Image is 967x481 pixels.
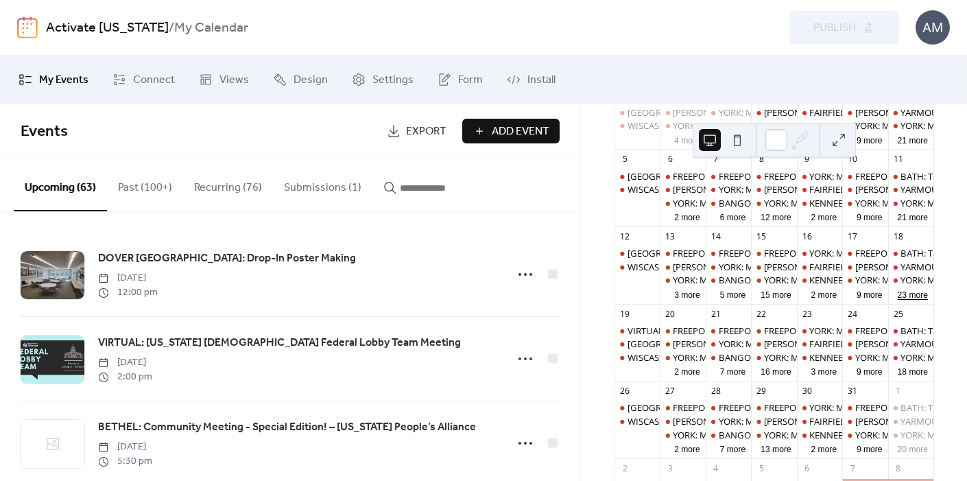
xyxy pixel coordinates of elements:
[673,119,881,132] div: YORK: Morning Resistance at [GEOGRAPHIC_DATA]
[916,10,950,45] div: AM
[719,429,859,441] div: BANGOR: Weekly peaceful protest
[805,210,842,223] button: 2 more
[755,210,796,223] button: 12 more
[719,247,942,259] div: FREEPORT: VISIBILITY FREEPORT Stand for Democracy!
[706,183,751,196] div: YORK: Morning Resistance at Town Center
[809,261,916,273] div: FAIRFIELD: Stop The Coup
[628,261,898,273] div: WISCASSET: Community Stand Up - Being a Good Human Matters!
[660,170,705,183] div: FREEPORT: AM and PM Visibility Bridge Brigade. Click for times!
[660,106,705,119] div: WELLS: NO I.C.E in Wells
[169,15,174,41] b: /
[888,274,933,286] div: YORK: Morning Resistance at Town Center
[842,429,887,441] div: YORK: Morning Resistance at Town Center
[98,271,158,285] span: [DATE]
[888,429,933,441] div: YORK: Morning Resistance at Town Center
[764,338,951,350] div: [PERSON_NAME]: NO I.C.E in [PERSON_NAME]
[98,250,356,267] span: DOVER [GEOGRAPHIC_DATA]: Drop-In Poster Making
[842,351,887,364] div: YORK: Morning Resistance at Town Center
[756,462,767,474] div: 5
[715,210,752,223] button: 6 more
[673,197,881,209] div: YORK: Morning Resistance at [GEOGRAPHIC_DATA]
[801,231,813,243] div: 16
[660,261,705,273] div: WELLS: NO I.C.E in Wells
[342,61,424,98] a: Settings
[673,429,881,441] div: YORK: Morning Resistance at [GEOGRAPHIC_DATA]
[805,288,842,301] button: 2 more
[715,364,752,377] button: 7 more
[809,429,909,441] div: KENNEBUNK: Stand Out
[706,338,751,350] div: YORK: Morning Resistance at Town Center
[183,159,273,210] button: Recurring (76)
[427,61,493,98] a: Form
[809,351,909,364] div: KENNEBUNK: Stand Out
[673,338,860,350] div: [PERSON_NAME]: NO I.C.E in [PERSON_NAME]
[665,231,676,243] div: 13
[764,401,918,414] div: FREEPORT: Visibility Brigade Standout
[851,442,888,455] button: 9 more
[892,288,933,301] button: 23 more
[888,261,933,273] div: YARMOUTH: Saturday Weekly Rally - Resist Hate - Support Democracy
[809,197,909,209] div: KENNEBUNK: Stand Out
[801,308,813,320] div: 23
[842,197,887,209] div: YORK: Morning Resistance at Town Center
[673,351,881,364] div: YORK: Morning Resistance at [GEOGRAPHIC_DATA]
[660,247,705,259] div: FREEPORT: AM and PM Visibility Bridge Brigade. Click for times!
[660,429,705,441] div: YORK: Morning Resistance at Town Center
[892,462,904,474] div: 8
[797,351,842,364] div: KENNEBUNK: Stand Out
[628,325,829,337] div: VIRTUAL: Immigration, Justice and Resistance Lab
[809,338,916,350] div: FAIRFIELD: Stop The Coup
[751,338,796,350] div: WELLS: NO I.C.E in Wells
[751,325,796,337] div: FREEPORT: Visibility Brigade Standout
[706,247,751,259] div: FREEPORT: VISIBILITY FREEPORT Stand for Democracy!
[706,351,751,364] div: BANGOR: Weekly peaceful protest
[628,170,865,183] div: [GEOGRAPHIC_DATA]: Support Palestine Weekly Standout
[706,106,751,119] div: YORK: Morning Resistance at Town Center
[706,274,751,286] div: BANGOR: Weekly peaceful protest
[888,401,933,414] div: BATH: Tabling at the Bath Farmers Market
[406,124,446,140] span: Export
[710,154,721,165] div: 7
[888,106,933,119] div: YARMOUTH: Saturday Weekly Rally - Resist Hate - Support Democracy
[619,154,631,165] div: 5
[719,415,927,427] div: YORK: Morning Resistance at [GEOGRAPHIC_DATA]
[669,210,706,223] button: 2 more
[892,154,904,165] div: 11
[805,442,842,455] button: 2 more
[377,119,457,143] a: Export
[719,183,927,196] div: YORK: Morning Resistance at [GEOGRAPHIC_DATA]
[98,454,152,469] span: 5:30 pm
[294,72,328,89] span: Design
[614,119,660,132] div: WISCASSET: Community Stand Up - Being a Good Human Matters!
[809,415,916,427] div: FAIRFIELD: Stop The Coup
[847,386,859,397] div: 31
[98,419,476,436] span: BETHEL: Community Meeting - Special Edition! – [US_STATE] People’s Alliance
[8,61,99,98] a: My Events
[756,308,767,320] div: 22
[98,355,152,370] span: [DATE]
[764,261,951,273] div: [PERSON_NAME]: NO I.C.E in [PERSON_NAME]
[669,288,706,301] button: 3 more
[628,106,803,119] div: [GEOGRAPHIC_DATA]: Community Singing!
[372,72,414,89] span: Settings
[751,197,796,209] div: YORK: Morning Resistance at Town Center
[719,401,942,414] div: FREEPORT: VISIBILITY FREEPORT Stand for Democracy!
[98,334,461,352] a: VIRTUAL: [US_STATE] [DEMOGRAPHIC_DATA] Federal Lobby Team Meeting
[492,124,549,140] span: Add Event
[719,325,942,337] div: FREEPORT: VISIBILITY FREEPORT Stand for Democracy!
[801,154,813,165] div: 9
[673,247,928,259] div: FREEPORT: AM and PM Visibility Bridge Brigade. Click for times!
[756,231,767,243] div: 15
[98,440,152,454] span: [DATE]
[892,231,904,243] div: 18
[710,386,721,397] div: 28
[706,197,751,209] div: BANGOR: Weekly peaceful protest
[527,72,556,89] span: Install
[847,154,859,165] div: 10
[614,325,660,337] div: VIRTUAL: Immigration, Justice and Resistance Lab
[892,386,904,397] div: 1
[17,16,38,38] img: logo
[755,442,796,455] button: 13 more
[673,170,928,183] div: FREEPORT: AM and PM Visibility Bridge Brigade. Click for times!
[719,351,859,364] div: BANGOR: Weekly peaceful protest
